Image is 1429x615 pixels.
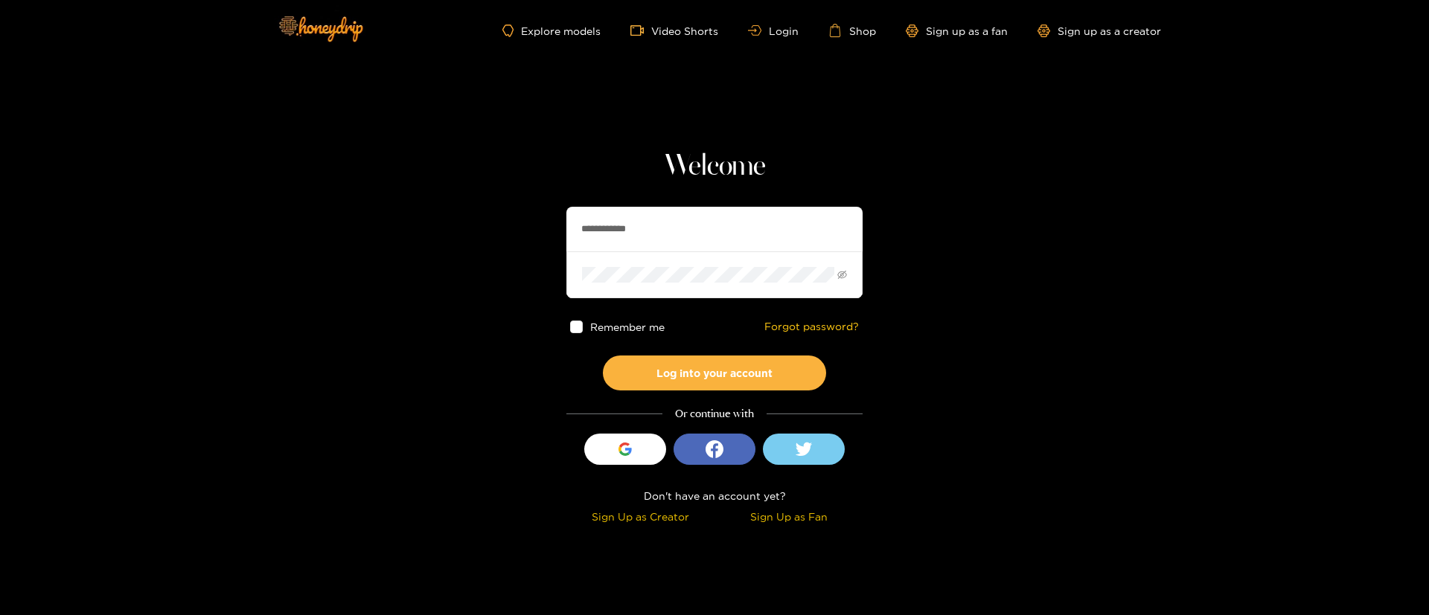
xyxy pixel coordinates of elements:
[837,270,847,280] span: eye-invisible
[1038,25,1161,37] a: Sign up as a creator
[590,321,665,332] span: Remember me
[718,508,859,525] div: Sign Up as Fan
[566,405,863,422] div: Or continue with
[630,24,651,37] span: video-camera
[630,24,718,37] a: Video Shorts
[603,355,826,390] button: Log into your account
[906,25,1008,37] a: Sign up as a fan
[764,321,859,333] a: Forgot password?
[566,487,863,504] div: Don't have an account yet?
[748,25,799,36] a: Login
[570,508,711,525] div: Sign Up as Creator
[828,24,876,37] a: Shop
[566,149,863,184] h1: Welcome
[502,25,601,37] a: Explore models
